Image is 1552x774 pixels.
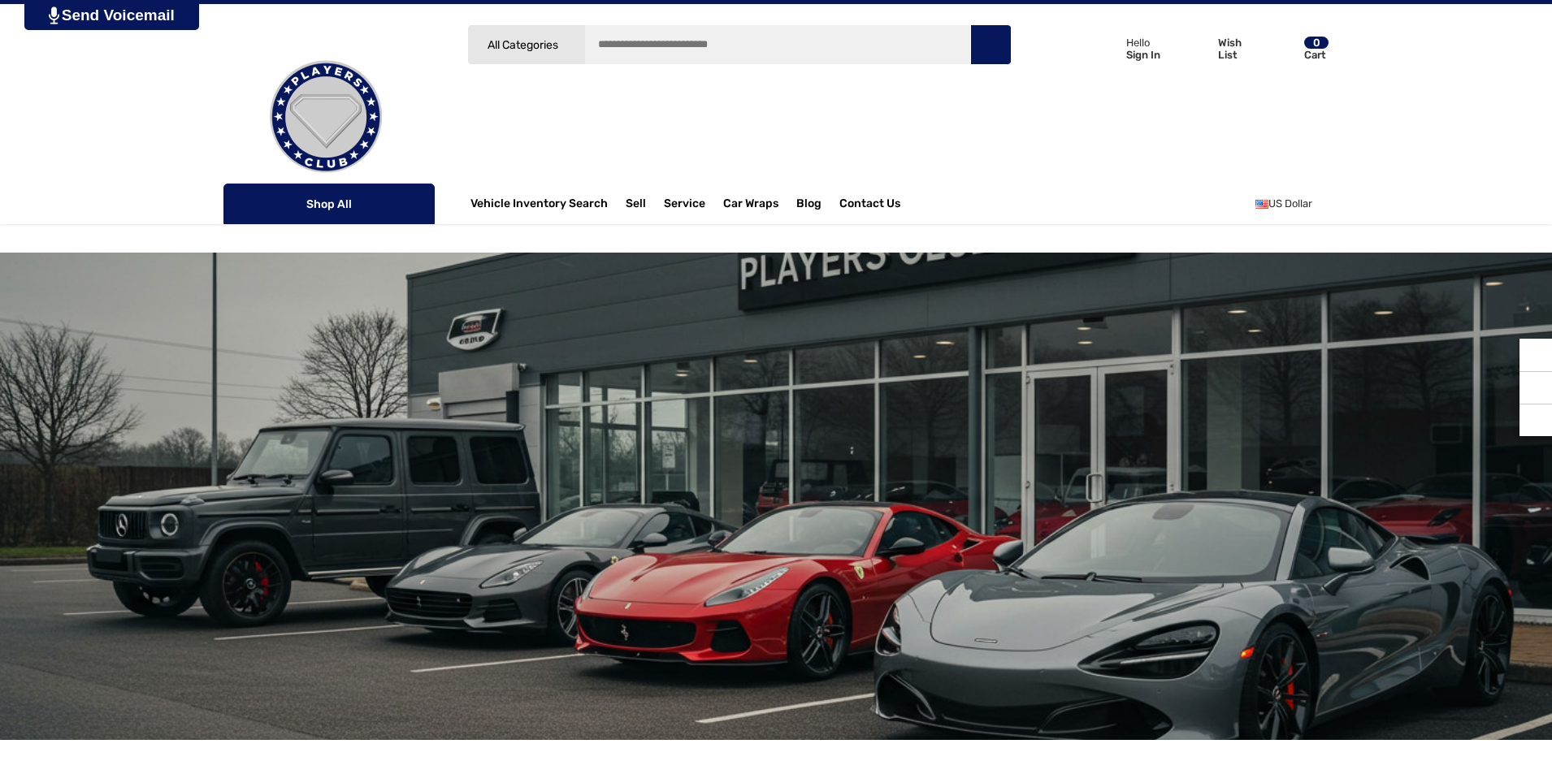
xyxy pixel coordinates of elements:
[626,188,664,220] a: Sell
[1255,188,1330,220] a: USD
[1528,347,1544,363] svg: Recently Viewed
[470,197,608,214] a: Vehicle Inventory Search
[1126,49,1160,61] p: Sign In
[1304,49,1329,61] p: Cart
[405,198,417,210] svg: Icon Arrow Down
[723,197,778,214] span: Car Wraps
[664,197,705,214] a: Service
[839,197,900,214] a: Contact Us
[796,197,822,214] a: Blog
[723,188,796,220] a: Car Wraps
[626,197,646,214] span: Sell
[1263,20,1330,84] a: Cart with 0 items
[1076,20,1168,76] a: Sign in
[1519,412,1552,428] svg: Top
[1270,37,1294,60] svg: Review Your Cart
[223,184,435,224] p: Shop All
[487,38,557,52] span: All Categories
[1095,37,1117,59] svg: Icon User Account
[1218,37,1261,61] p: Wish List
[467,24,585,65] a: All Categories Icon Arrow Down Icon Arrow Up
[1184,38,1209,61] svg: Wish List
[1177,20,1263,76] a: Wish List Wish List
[1304,37,1329,49] p: 0
[49,6,59,24] img: PjwhLS0gR2VuZXJhdG9yOiBHcmF2aXQuaW8gLS0+PHN2ZyB4bWxucz0iaHR0cDovL3d3dy53My5vcmcvMjAwMC9zdmciIHhtb...
[241,195,266,214] svg: Icon Line
[245,36,407,198] img: Players Club | Cars For Sale
[1528,379,1544,396] svg: Social Media
[561,39,573,51] svg: Icon Arrow Down
[1126,37,1160,49] p: Hello
[970,24,1011,65] button: Search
